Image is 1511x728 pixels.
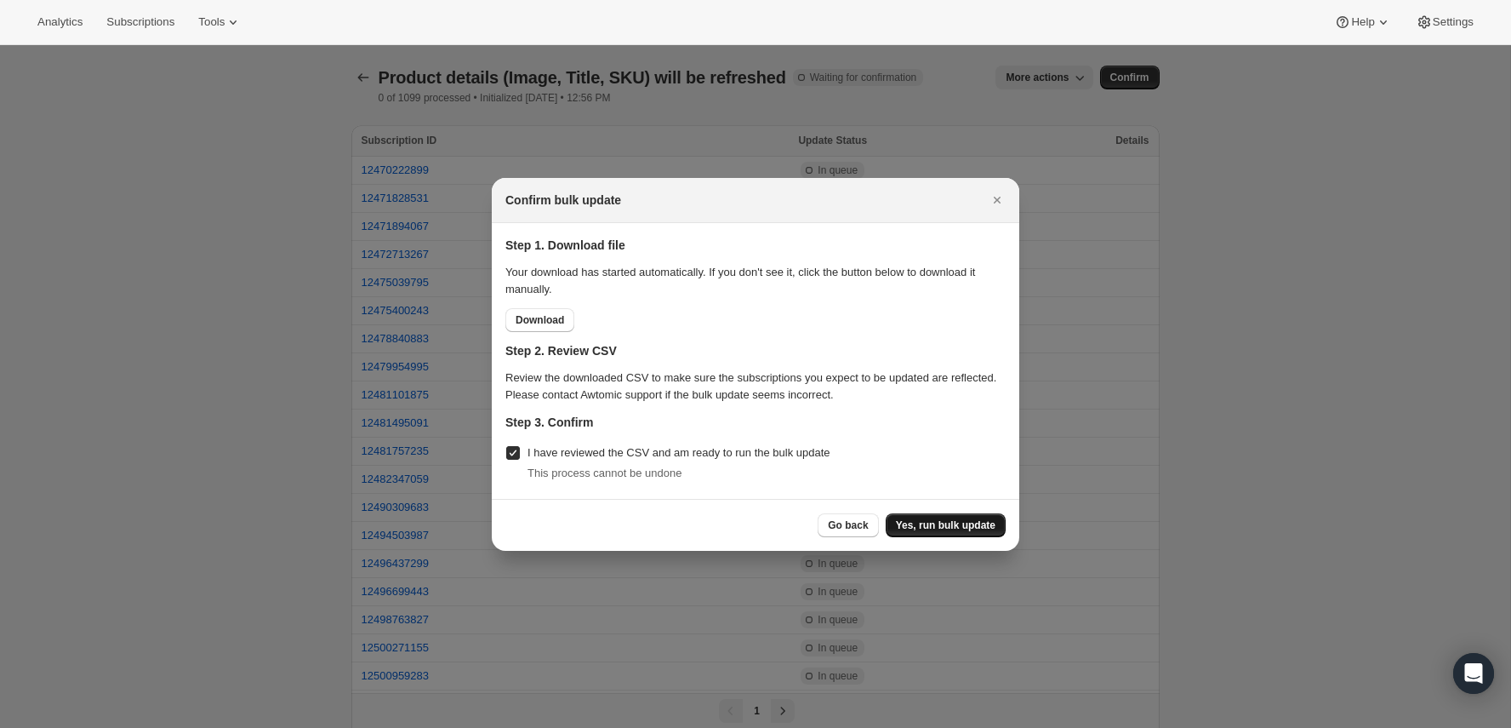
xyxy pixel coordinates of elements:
span: Analytics [37,15,83,29]
button: Close [985,188,1009,212]
span: Tools [198,15,225,29]
button: Download [505,308,574,332]
span: Go back [828,519,868,532]
button: Yes, run bulk update [886,513,1006,537]
p: Review the downloaded CSV to make sure the subscriptions you expect to be updated are reflected. ... [505,370,1006,404]
span: Help [1351,15,1374,29]
button: Help [1324,10,1401,34]
p: Step 1. Download file [505,237,1006,254]
p: Step 3. Confirm [505,414,1006,431]
button: Subscriptions [96,10,185,34]
span: This process cannot be undone [527,467,681,479]
span: I have reviewed the CSV and am ready to run the bulk update [527,446,830,459]
button: Settings [1406,10,1484,34]
h2: Confirm bulk update [505,192,621,209]
span: Yes, run bulk update [896,519,995,532]
span: Subscriptions [106,15,174,29]
p: Your download has started automatically. If you don't see it, click the button below to download ... [505,264,1006,298]
button: Tools [188,10,252,34]
button: Analytics [27,10,93,34]
button: Go back [818,513,878,537]
div: Open Intercom Messenger [1453,653,1494,694]
p: Step 2. Review CSV [505,342,1006,359]
span: Download [516,313,564,327]
span: Settings [1433,15,1474,29]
